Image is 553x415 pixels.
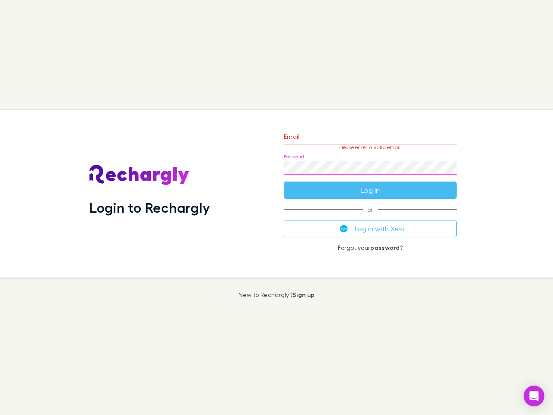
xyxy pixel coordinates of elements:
[370,244,400,251] a: password
[238,291,315,298] p: New to Rechargly?
[284,153,304,160] label: Password
[284,144,457,150] p: Please enter a valid email.
[89,165,190,185] img: Rechargly's Logo
[292,291,315,298] a: Sign up
[284,244,457,251] p: Forgot your ?
[284,182,457,199] button: Log in
[340,225,348,233] img: Xero's logo
[524,386,544,406] div: Open Intercom Messenger
[89,199,210,216] h1: Login to Rechargly
[284,209,457,210] span: or
[284,220,457,237] button: Log in with Xero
